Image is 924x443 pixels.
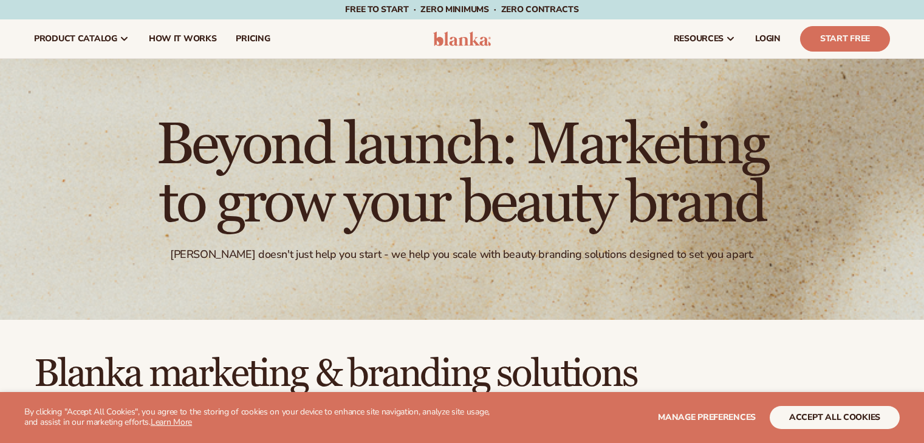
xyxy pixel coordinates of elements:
button: Manage preferences [658,406,756,429]
button: accept all cookies [770,406,900,429]
a: How It Works [139,19,227,58]
a: Start Free [800,26,890,52]
a: resources [664,19,745,58]
h1: Beyond launch: Marketing to grow your beauty brand [128,117,796,233]
a: product catalog [24,19,139,58]
span: Free to start · ZERO minimums · ZERO contracts [345,4,578,15]
span: product catalog [34,34,117,44]
p: By clicking "Accept All Cookies", you agree to the storing of cookies on your device to enhance s... [24,407,504,428]
span: Manage preferences [658,411,756,423]
img: logo [433,32,491,46]
a: LOGIN [745,19,790,58]
span: LOGIN [755,34,781,44]
span: pricing [236,34,270,44]
a: Learn More [151,416,192,428]
span: resources [674,34,724,44]
div: [PERSON_NAME] doesn't just help you start - we help you scale with beauty branding solutions desi... [170,248,754,262]
span: How It Works [149,34,217,44]
a: pricing [226,19,279,58]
